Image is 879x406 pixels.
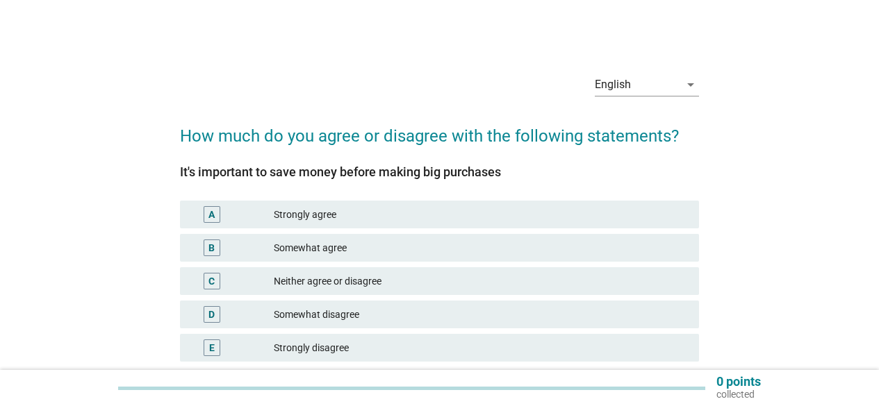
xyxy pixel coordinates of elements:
[208,241,215,255] div: B
[682,76,699,93] i: arrow_drop_down
[716,388,761,400] p: collected
[274,306,688,323] div: Somewhat disagree
[208,208,215,222] div: A
[274,206,688,223] div: Strongly agree
[208,274,215,289] div: C
[274,239,688,256] div: Somewhat agree
[180,162,699,181] div: It's important to save money before making big purchases
[274,339,688,356] div: Strongly disagree
[208,307,215,322] div: D
[595,78,631,91] div: English
[209,341,215,355] div: E
[180,110,699,149] h2: How much do you agree or disagree with the following statements?
[274,273,688,289] div: Neither agree or disagree
[716,375,761,388] p: 0 points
